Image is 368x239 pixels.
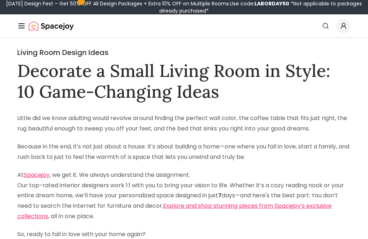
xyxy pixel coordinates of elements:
[17,60,351,102] h1: Decorate a Small Living Room in Style: 10 Game-Changing Ideas
[17,170,351,222] p: At , we get it. We always understand the assignment. Our top-rated interior designers work 1:1 wi...
[17,142,351,162] p: Because in the end, it's not just about a house. It's about building a home—one where you fall in...
[218,191,222,199] strong: 7
[17,202,332,220] a: Explore and shop stunning pieces from Spacejoy’s exclusive collections
[17,14,351,37] nav: Global
[17,47,351,58] h2: Living Room Design Ideas
[29,19,74,33] img: Spacejoy Logo
[24,171,50,179] a: Spacejoy
[17,113,351,134] p: Little did we know adulting would revolve around finding the perfect wall color, the coffee table...
[29,19,74,33] a: Spacejoy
